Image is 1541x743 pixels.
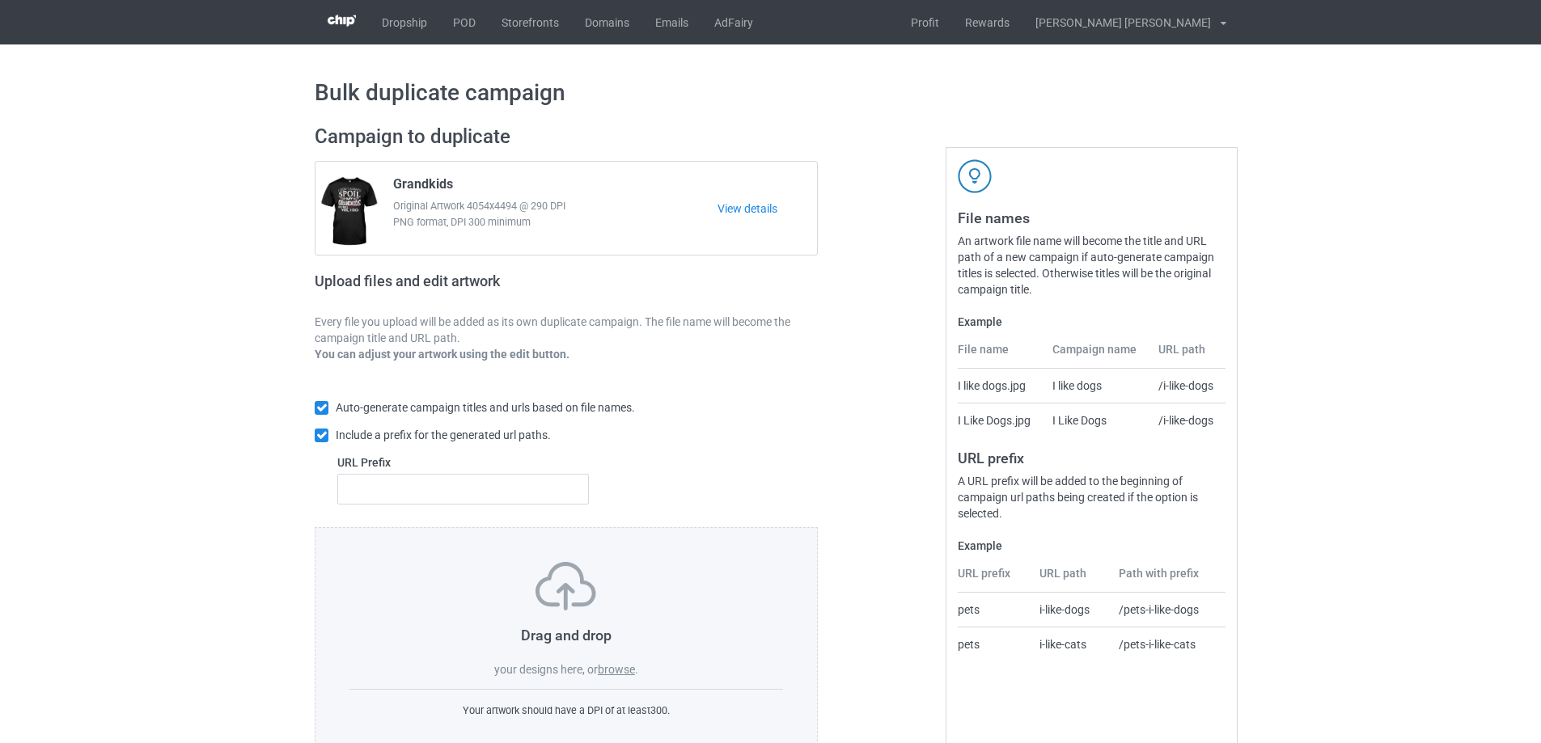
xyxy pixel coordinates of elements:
[958,341,1043,369] th: File name
[718,201,817,217] a: View details
[393,176,453,198] span: Grandkids
[958,538,1226,554] label: Example
[1110,593,1226,627] td: /pets-i-like-dogs
[1031,593,1111,627] td: i-like-dogs
[958,473,1226,521] div: A URL prefix will be added to the beginning of campaign url paths being created if the option is ...
[958,627,1031,661] td: pets
[958,403,1043,437] td: I Like Dogs.jpg
[958,449,1226,467] h3: URL prefix
[337,454,589,471] label: URL Prefix
[1044,403,1150,437] td: I Like Dogs
[1149,341,1226,369] th: URL path
[635,663,638,676] span: .
[463,704,670,716] span: Your artwork should have a DPI of at least 300 .
[315,314,818,346] p: Every file you upload will be added as its own duplicate campaign. The file name will become the ...
[494,663,598,676] span: your designs here, or
[958,159,992,193] img: svg+xml;base64,PD94bWwgdmVyc2lvbj0iMS4wIiBlbmNvZGluZz0iVVRGLTgiPz4KPHN2ZyB3aWR0aD0iNDJweCIgaGVpZ2...
[1031,565,1111,593] th: URL path
[958,314,1226,330] label: Example
[1149,369,1226,403] td: /i-like-dogs
[315,348,569,361] b: You can adjust your artwork using the edit button.
[536,562,596,610] img: svg+xml;base64,PD94bWwgdmVyc2lvbj0iMS4wIiBlbmNvZGluZz0iVVRGLTgiPz4KPHN2ZyB3aWR0aD0iNzVweCIgaGVpZ2...
[1149,403,1226,437] td: /i-like-dogs
[958,233,1226,298] div: An artwork file name will become the title and URL path of a new campaign if auto-generate campai...
[393,198,718,214] span: Original Artwork 4054x4494 @ 290 DPI
[328,15,356,27] img: 3d383065fc803cdd16c62507c020ddf8.png
[315,78,1226,108] h1: Bulk duplicate campaign
[1110,565,1226,593] th: Path with prefix
[315,125,818,150] h2: Campaign to duplicate
[1031,627,1111,661] td: i-like-cats
[349,626,783,644] h3: Drag and drop
[336,428,551,441] span: Include a prefix for the generated url paths.
[1110,627,1226,661] td: /pets-i-like-cats
[958,593,1031,627] td: pets
[1044,369,1150,403] td: I like dogs
[393,214,718,230] span: PNG format, DPI 300 minimum
[1044,341,1150,369] th: Campaign name
[958,209,1226,227] h3: File names
[958,565,1031,593] th: URL prefix
[598,663,635,676] label: browse
[336,401,635,414] span: Auto-generate campaign titles and urls based on file names.
[1022,2,1211,43] div: [PERSON_NAME] [PERSON_NAME]
[958,369,1043,403] td: I like dogs.jpg
[315,272,616,302] h2: Upload files and edit artwork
